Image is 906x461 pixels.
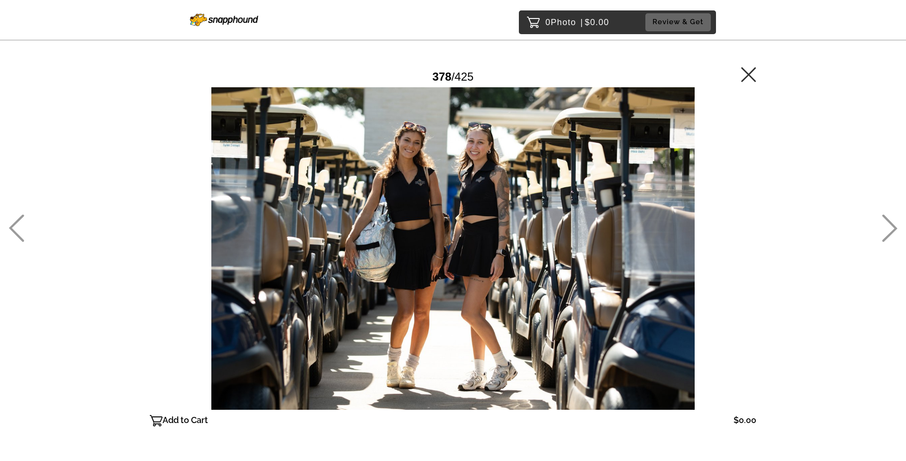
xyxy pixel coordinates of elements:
[645,13,714,31] a: Review & Get
[454,70,473,83] span: 425
[433,66,474,87] div: /
[734,413,756,428] p: $0.00
[580,18,583,27] span: |
[190,14,258,26] img: Snapphound Logo
[163,413,208,428] p: Add to Cart
[433,70,452,83] span: 378
[551,15,576,30] span: Photo
[645,13,711,31] button: Review & Get
[545,15,609,30] p: 0 $0.00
